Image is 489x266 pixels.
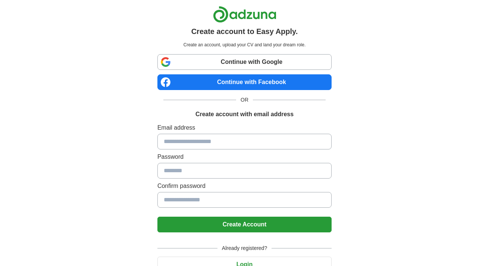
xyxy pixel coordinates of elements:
[236,96,253,104] span: OR
[195,110,294,119] h1: Create account with email address
[157,74,332,90] a: Continue with Facebook
[159,41,330,48] p: Create an account, upload your CV and land your dream role.
[157,123,332,132] label: Email address
[217,244,272,252] span: Already registered?
[213,6,276,23] img: Adzuna logo
[157,152,332,161] label: Password
[157,182,332,191] label: Confirm password
[191,26,298,37] h1: Create account to Easy Apply.
[157,54,332,70] a: Continue with Google
[157,217,332,232] button: Create Account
